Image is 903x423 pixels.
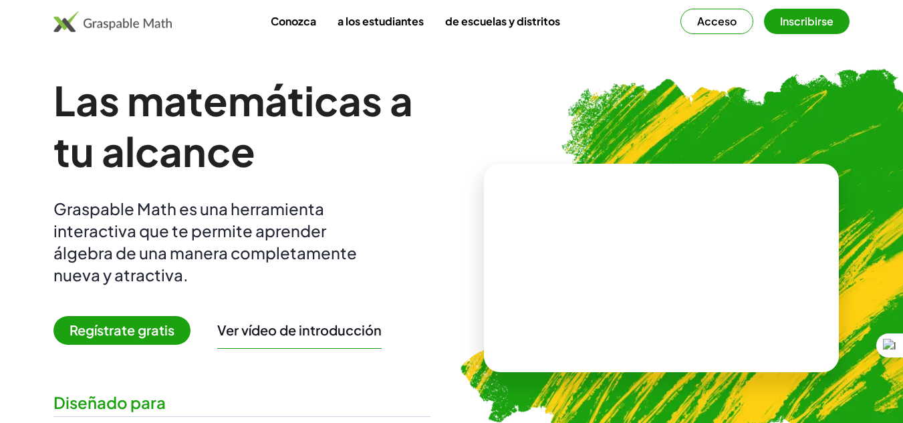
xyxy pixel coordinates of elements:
font: Conozca [271,14,316,28]
video: ¿Qué es esto? Es notación matemática dinámica. Esta notación desempeña un papel fundamental en có... [561,218,761,318]
font: Las matemáticas a tu alcance [53,75,413,176]
font: Ver vídeo de introducción [217,321,382,338]
font: Graspable Math es una herramienta interactiva que te permite aprender álgebra de una manera compl... [53,198,357,285]
a: de escuelas y distritos [434,9,571,33]
button: Inscribirse [764,9,850,34]
font: a los estudiantes [338,14,424,28]
button: Ver vídeo de introducción [217,321,382,339]
font: Diseñado para [53,392,166,412]
a: a los estudiantes [327,9,434,33]
font: Regístrate gratis [70,321,174,338]
font: Inscribirse [780,14,833,28]
font: de escuelas y distritos [445,14,560,28]
font: Acceso [697,14,737,28]
button: Acceso [680,9,753,34]
a: Conozca [260,9,327,33]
